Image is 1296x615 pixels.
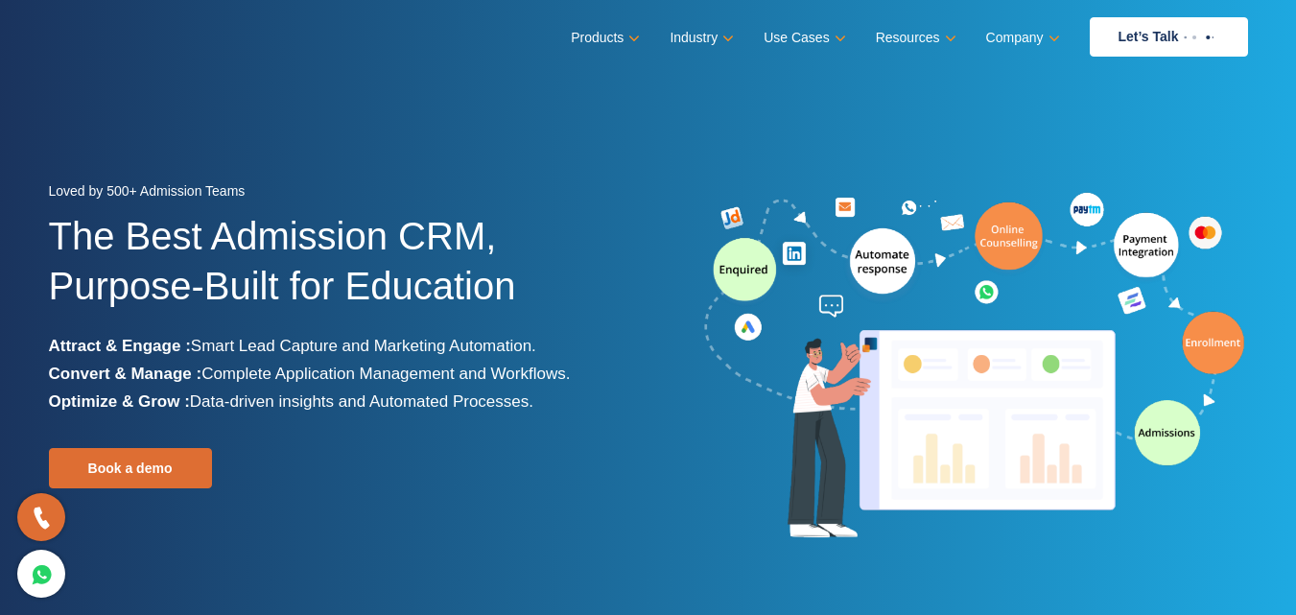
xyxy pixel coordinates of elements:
[701,188,1248,546] img: admission-software-home-page-header
[986,24,1056,52] a: Company
[49,365,202,383] b: Convert & Manage :
[49,177,634,211] div: Loved by 500+ Admission Teams
[876,24,953,52] a: Resources
[764,24,841,52] a: Use Cases
[49,392,190,411] b: Optimize & Grow :
[670,24,730,52] a: Industry
[201,365,570,383] span: Complete Application Management and Workflows.
[571,24,636,52] a: Products
[49,337,191,355] b: Attract & Engage :
[190,392,533,411] span: Data-driven insights and Automated Processes.
[49,211,634,332] h1: The Best Admission CRM, Purpose-Built for Education
[191,337,536,355] span: Smart Lead Capture and Marketing Automation.
[1090,17,1248,57] a: Let’s Talk
[49,448,212,488] a: Book a demo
